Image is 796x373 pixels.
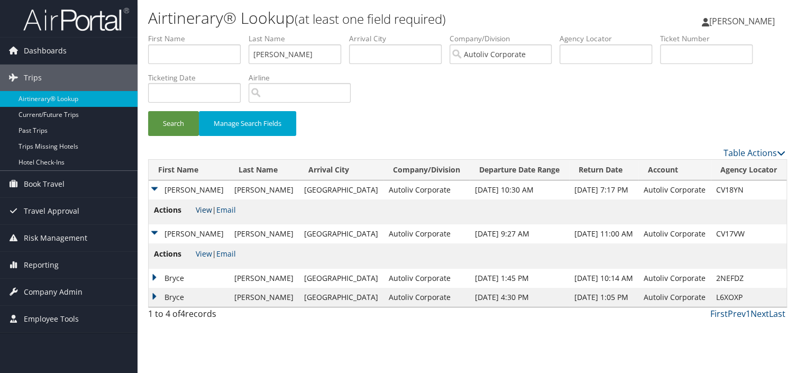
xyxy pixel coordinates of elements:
th: First Name: activate to sort column ascending [149,160,229,180]
th: Return Date: activate to sort column ascending [569,160,638,180]
label: First Name [148,33,249,44]
a: 1 [746,308,751,320]
td: Autoliv Corporate [383,180,470,199]
td: [PERSON_NAME] [149,180,229,199]
label: Airline [249,72,359,83]
td: CV17VW [711,224,786,243]
span: [PERSON_NAME] [709,15,775,27]
td: [DATE] 4:30 PM [470,288,569,307]
td: [PERSON_NAME] [229,269,299,288]
td: Autoliv Corporate [383,224,470,243]
td: 2NEFDZ [711,269,786,288]
td: [DATE] 1:45 PM [470,269,569,288]
td: Bryce [149,288,229,307]
td: [PERSON_NAME] [229,288,299,307]
span: Reporting [24,252,59,278]
td: Autoliv Corporate [383,269,470,288]
td: [DATE] 9:27 AM [470,224,569,243]
a: Table Actions [724,147,785,159]
th: Agency Locator: activate to sort column ascending [711,160,786,180]
label: Ticketing Date [148,72,249,83]
td: CV18YN [711,180,786,199]
span: Risk Management [24,225,87,251]
a: View [196,205,212,215]
label: Company/Division [450,33,560,44]
label: Ticket Number [660,33,761,44]
th: Arrival City: activate to sort column ascending [299,160,383,180]
td: Autoliv Corporate [383,288,470,307]
td: [GEOGRAPHIC_DATA] [299,224,383,243]
span: Dashboards [24,38,67,64]
span: | [196,249,236,259]
td: Autoliv Corporate [638,180,711,199]
a: First [710,308,728,320]
label: Last Name [249,33,349,44]
td: [PERSON_NAME] [149,224,229,243]
td: Autoliv Corporate [638,288,711,307]
img: airportal-logo.png [23,7,129,32]
div: 1 to 4 of records [148,307,296,325]
td: [PERSON_NAME] [229,180,299,199]
a: View [196,249,212,259]
td: [DATE] 11:00 AM [569,224,638,243]
a: Last [769,308,785,320]
td: [DATE] 1:05 PM [569,288,638,307]
td: [DATE] 10:14 AM [569,269,638,288]
a: Email [216,205,236,215]
th: Account: activate to sort column ascending [638,160,711,180]
label: Agency Locator [560,33,660,44]
th: Departure Date Range: activate to sort column ascending [470,160,569,180]
span: Company Admin [24,279,83,305]
th: Last Name: activate to sort column ascending [229,160,299,180]
span: Trips [24,65,42,91]
a: Email [216,249,236,259]
span: Book Travel [24,171,65,197]
td: [PERSON_NAME] [229,224,299,243]
span: | [196,205,236,215]
td: [DATE] 7:17 PM [569,180,638,199]
span: Actions [154,204,194,216]
button: Manage Search Fields [199,111,296,136]
h1: Airtinerary® Lookup [148,7,573,29]
label: Arrival City [349,33,450,44]
td: [GEOGRAPHIC_DATA] [299,269,383,288]
td: Autoliv Corporate [638,224,711,243]
td: [GEOGRAPHIC_DATA] [299,288,383,307]
th: Company/Division [383,160,470,180]
td: Autoliv Corporate [638,269,711,288]
td: [DATE] 10:30 AM [470,180,569,199]
a: Prev [728,308,746,320]
a: [PERSON_NAME] [702,5,785,37]
span: Employee Tools [24,306,79,332]
small: (at least one field required) [295,10,446,28]
span: Actions [154,248,194,260]
td: [GEOGRAPHIC_DATA] [299,180,383,199]
td: Bryce [149,269,229,288]
button: Search [148,111,199,136]
td: L6XOXP [711,288,786,307]
a: Next [751,308,769,320]
span: 4 [180,308,185,320]
span: Travel Approval [24,198,79,224]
